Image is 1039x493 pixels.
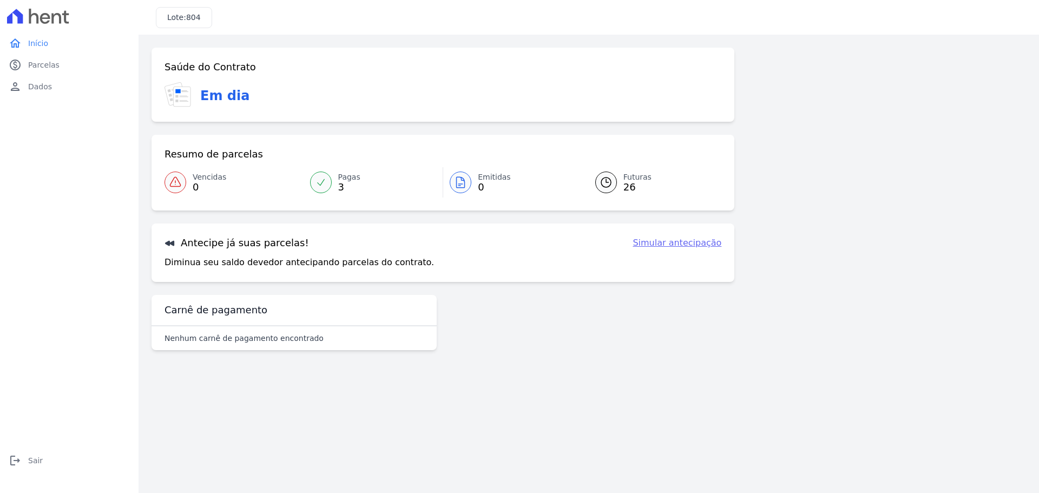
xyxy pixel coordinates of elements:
h3: Em dia [200,86,249,106]
a: Futuras 26 [582,167,722,198]
a: paidParcelas [4,54,134,76]
a: logoutSair [4,450,134,471]
span: Parcelas [28,60,60,70]
h3: Carnê de pagamento [165,304,267,317]
span: Futuras [623,172,652,183]
span: Dados [28,81,52,92]
i: logout [9,454,22,467]
i: paid [9,58,22,71]
span: Início [28,38,48,49]
p: Diminua seu saldo devedor antecipando parcelas do contrato. [165,256,434,269]
a: homeInício [4,32,134,54]
span: Vencidas [193,172,226,183]
a: Simular antecipação [633,236,721,249]
span: 0 [193,183,226,192]
span: 26 [623,183,652,192]
i: home [9,37,22,50]
span: Sair [28,455,43,466]
span: 804 [186,13,201,22]
h3: Antecipe já suas parcelas! [165,236,309,249]
span: Pagas [338,172,360,183]
p: Nenhum carnê de pagamento encontrado [165,333,324,344]
i: person [9,80,22,93]
span: Emitidas [478,172,511,183]
a: Vencidas 0 [165,167,304,198]
span: 0 [478,183,511,192]
a: Emitidas 0 [443,167,582,198]
span: 3 [338,183,360,192]
a: personDados [4,76,134,97]
a: Pagas 3 [304,167,443,198]
h3: Lote: [167,12,201,23]
h3: Saúde do Contrato [165,61,256,74]
h3: Resumo de parcelas [165,148,263,161]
